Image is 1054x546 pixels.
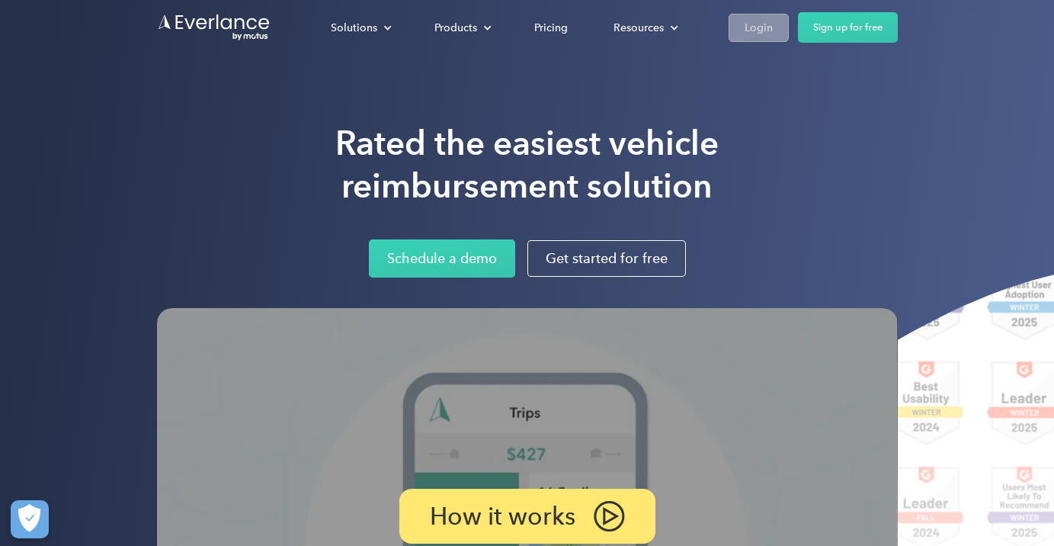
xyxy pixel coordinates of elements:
[331,18,377,37] div: Solutions
[519,14,583,41] a: Pricing
[419,14,504,41] div: Products
[798,12,898,43] a: Sign up for free
[598,14,690,41] div: Resources
[369,239,515,278] a: Schedule a demo
[430,507,575,525] p: How it works
[745,18,773,37] div: Login
[613,18,664,37] div: Resources
[335,122,719,207] h1: Rated the easiest vehicle reimbursement solution
[11,500,49,538] button: Cookies Settings
[527,240,686,277] a: Get started for free
[316,14,404,41] div: Solutions
[534,18,568,37] div: Pricing
[729,14,789,42] a: Login
[112,91,188,123] input: Submit
[434,18,477,37] div: Products
[157,13,271,42] a: Go to homepage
